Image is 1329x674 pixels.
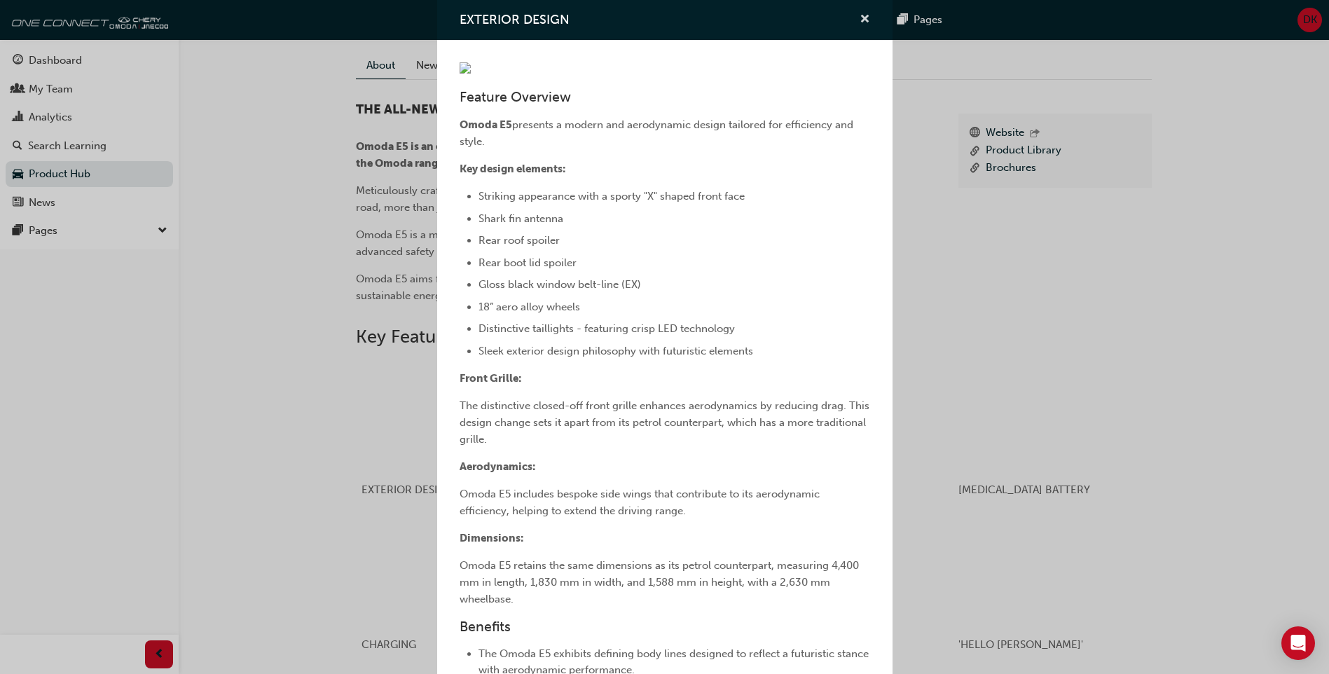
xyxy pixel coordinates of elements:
span: Key design elements: [460,163,566,175]
span: Omoda E5 retains the same dimensions as its petrol counterpart, measuring 4,400 mm in length, 1,8... [460,559,862,605]
h3: Feature Overview [460,89,870,105]
span: Omoda E5 includes bespoke side wings that contribute to its aerodynamic efficiency, helping to ex... [460,488,822,517]
span: Omoda E5 [460,118,512,131]
span: Sleek exterior design philosophy with futuristic elements [478,345,753,357]
span: EXTERIOR DESIGN [460,12,570,27]
span: Gloss black window belt-line (EX) [478,278,641,291]
span: Dimensions: [460,532,524,544]
span: The distinctive closed-off front grille enhances aerodynamics by reducing drag. This design chang... [460,399,872,446]
span: Rear boot lid spoiler [478,256,577,269]
span: Striking appearance with a sporty "X" shaped front face [478,190,745,202]
button: cross-icon [860,11,870,29]
span: presents a modern and aerodynamic design tailored for efficiency and style. [460,118,856,148]
span: Front Grille: [460,372,522,385]
span: Distinctive taillights - featuring crisp LED technology [478,322,735,335]
span: 18” aero alloy wheels [478,301,580,313]
span: Shark fin antenna [478,212,563,225]
span: Rear roof spoiler [478,234,560,247]
span: Aerodynamics: [460,460,536,473]
span: cross-icon [860,14,870,27]
img: f803d298-28af-46d3-933e-d50f11b9737f.jpg [460,62,471,74]
div: Open Intercom Messenger [1281,626,1315,660]
h3: Benefits [460,619,870,635]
